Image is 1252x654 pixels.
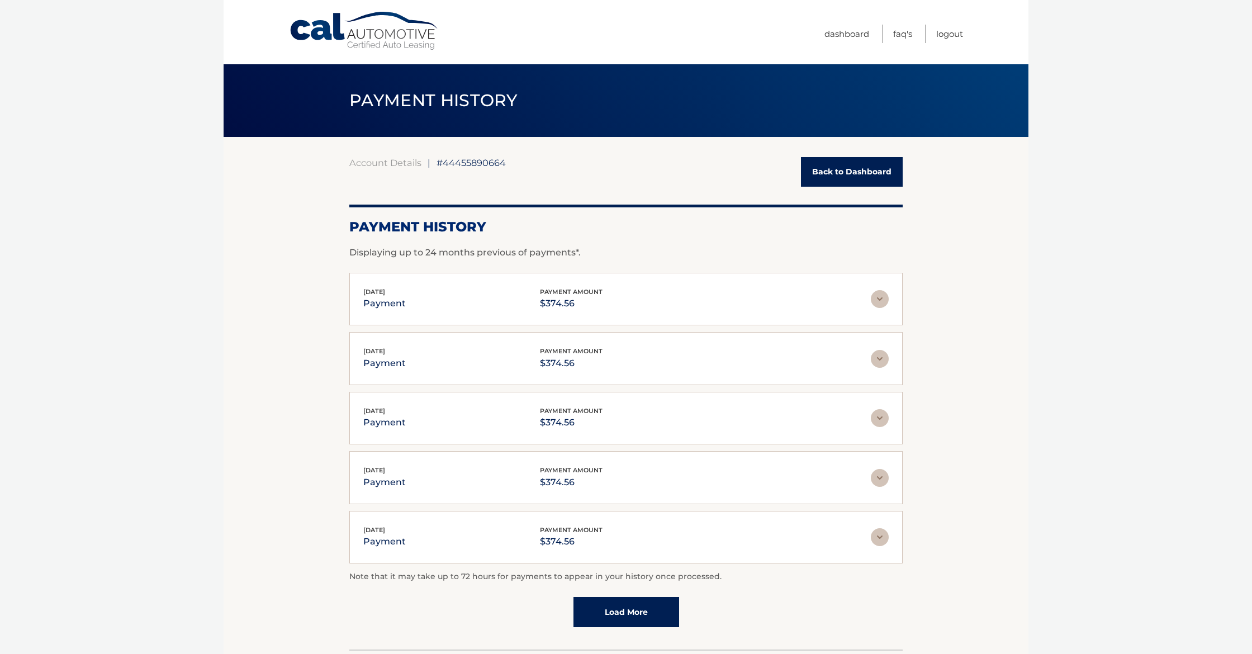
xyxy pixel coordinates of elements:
span: #44455890664 [437,157,506,168]
span: [DATE] [363,526,385,534]
img: accordion-rest.svg [871,290,889,308]
img: accordion-rest.svg [871,528,889,546]
span: [DATE] [363,288,385,296]
span: [DATE] [363,466,385,474]
span: payment amount [540,407,603,415]
a: Dashboard [824,25,869,43]
h2: Payment History [349,219,903,235]
span: payment amount [540,347,603,355]
span: PAYMENT HISTORY [349,90,518,111]
p: $374.56 [540,356,603,371]
a: Account Details [349,157,421,168]
span: payment amount [540,526,603,534]
p: payment [363,415,406,430]
span: payment amount [540,466,603,474]
p: Note that it may take up to 72 hours for payments to appear in your history once processed. [349,570,903,584]
img: accordion-rest.svg [871,469,889,487]
a: Load More [573,597,679,627]
p: Displaying up to 24 months previous of payments*. [349,246,903,259]
p: $374.56 [540,475,603,490]
p: payment [363,534,406,549]
img: accordion-rest.svg [871,409,889,427]
span: payment amount [540,288,603,296]
a: Back to Dashboard [801,157,903,187]
p: $374.56 [540,415,603,430]
p: payment [363,296,406,311]
img: accordion-rest.svg [871,350,889,368]
span: [DATE] [363,347,385,355]
p: $374.56 [540,296,603,311]
p: payment [363,356,406,371]
a: FAQ's [893,25,912,43]
a: Logout [936,25,963,43]
p: $374.56 [540,534,603,549]
p: payment [363,475,406,490]
span: [DATE] [363,407,385,415]
a: Cal Automotive [289,11,440,51]
span: | [428,157,430,168]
